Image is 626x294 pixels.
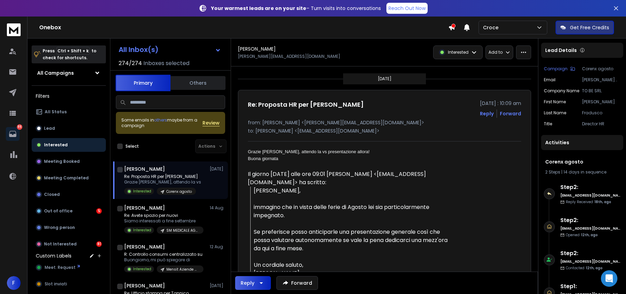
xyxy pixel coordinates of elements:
p: TO BE SRL [582,88,620,94]
div: [PERSON_NAME], [254,187,449,195]
p: Meeting Booked [44,159,80,164]
button: Get Free Credits [556,21,614,34]
p: Interested [133,228,151,233]
p: Email [544,77,556,83]
p: Get Free Credits [570,24,609,31]
p: Last Name [544,110,566,116]
div: immagino che in vista delle ferie di Agosto lei sia particolarmente impegnato. [254,203,449,220]
div: Se preferisce posso anticiparle una presentazione generale così che possa valutare autonomamente ... [254,228,449,253]
button: Others [171,75,226,91]
div: Forward [500,110,521,117]
p: Meeting Completed [44,175,89,181]
button: Forward [276,276,318,290]
h1: Re: Proposta HR per [PERSON_NAME] [248,100,364,109]
p: [DATE] [210,166,225,172]
p: Interested [44,142,68,148]
p: Not Interested [44,241,77,247]
button: Wrong person [32,221,106,234]
p: Fradusco [582,110,620,116]
p: Re: Avete spazio per nuovi [124,213,204,218]
span: Slot inviati [45,281,67,287]
button: Meeting Booked [32,155,106,168]
button: Reply [480,110,494,117]
p: SM MEDICALE AGOSTO [166,228,199,233]
p: Wrong person [44,225,75,230]
h1: [PERSON_NAME] [124,282,165,289]
button: Reply [235,276,271,290]
button: F [7,276,21,290]
p: Reply Received [566,199,611,204]
p: [DATE] : 10:09 am [480,100,521,107]
button: Review [202,119,220,126]
span: 274 / 274 [119,59,142,67]
button: All Campaigns [32,66,106,80]
strong: Your warmest leads are on your site [211,5,306,12]
button: Closed [32,188,106,201]
span: others [154,117,167,123]
p: 14 Aug [210,205,225,211]
h1: All Inbox(s) [119,46,158,53]
div: Reply [241,280,254,286]
p: R: Controllo consumi centralizzato su [124,252,204,257]
p: Buongiorno, mi può spiegare di [124,257,204,263]
p: Company Name [544,88,579,94]
h1: All Campaigns [37,70,74,76]
p: [PERSON_NAME][EMAIL_ADDRESS][DOMAIN_NAME] [238,54,340,59]
button: Meet. Request [32,261,106,274]
p: Closed [44,192,60,197]
p: from: [PERSON_NAME] <[PERSON_NAME][EMAIL_ADDRESS][DOMAIN_NAME]> [248,119,521,126]
p: Interested [133,189,151,194]
p: title [544,121,552,127]
p: [PERSON_NAME] [582,99,620,105]
h1: [PERSON_NAME] [124,204,165,211]
div: Some emails in maybe from a campaign [121,117,202,128]
p: Out of office [44,208,73,214]
span: 12th, ago [581,232,598,238]
p: 86 [17,124,22,130]
p: [DATE] [378,76,392,82]
div: Open Intercom Messenger [601,270,617,287]
button: Interested [32,138,106,152]
p: Siamo interessati a fine settembre [124,218,204,224]
p: [PERSON_NAME][EMAIL_ADDRESS][DOMAIN_NAME] [582,77,620,83]
p: First Name [544,99,566,105]
h1: Corenx agosto [545,158,619,165]
button: Out of office5 [32,204,106,218]
p: Campaign [544,66,568,72]
h1: [PERSON_NAME] [124,243,165,250]
div: | [545,169,619,175]
p: Mensit Aziende Multisito - Agosto [166,267,199,272]
h6: [EMAIL_ADDRESS][DOMAIN_NAME] [560,226,620,231]
button: Campaign [544,66,575,72]
span: Ctrl + Shift + k [56,47,90,55]
h1: [PERSON_NAME] [238,45,276,52]
span: 2 Steps [545,169,560,175]
p: Corenx agosto [166,189,192,194]
h6: Step 1 : [560,282,620,291]
p: Lead [44,126,55,131]
p: Director HR [582,121,620,127]
h6: Step 2 : [560,183,620,191]
p: Interested [133,266,151,272]
h6: Step 2 : [560,216,620,224]
div: 81 [96,241,102,247]
h3: Inboxes selected [143,59,189,67]
h3: Custom Labels [36,252,72,259]
button: Lead [32,122,106,135]
div: 5 [96,208,102,214]
p: Press to check for shortcuts. [43,48,96,61]
div: Activities [541,135,623,150]
a: Reach Out Now [386,3,428,14]
div: Il giorno [DATE] alle ore 09:01 [PERSON_NAME] <[EMAIL_ADDRESS][DOMAIN_NAME]> ha scritto: [248,170,449,187]
span: 14 days in sequence [563,169,606,175]
h6: [EMAIL_ADDRESS][DOMAIN_NAME] [560,259,620,264]
p: Contacted [566,265,603,271]
p: Lead Details [545,47,577,54]
button: Meeting Completed [32,171,106,185]
p: Grazie [PERSON_NAME], attendo la vs [124,179,201,185]
p: – Turn visits into conversations [211,5,381,12]
button: Not Interested81 [32,237,106,251]
p: Opened [566,232,598,238]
